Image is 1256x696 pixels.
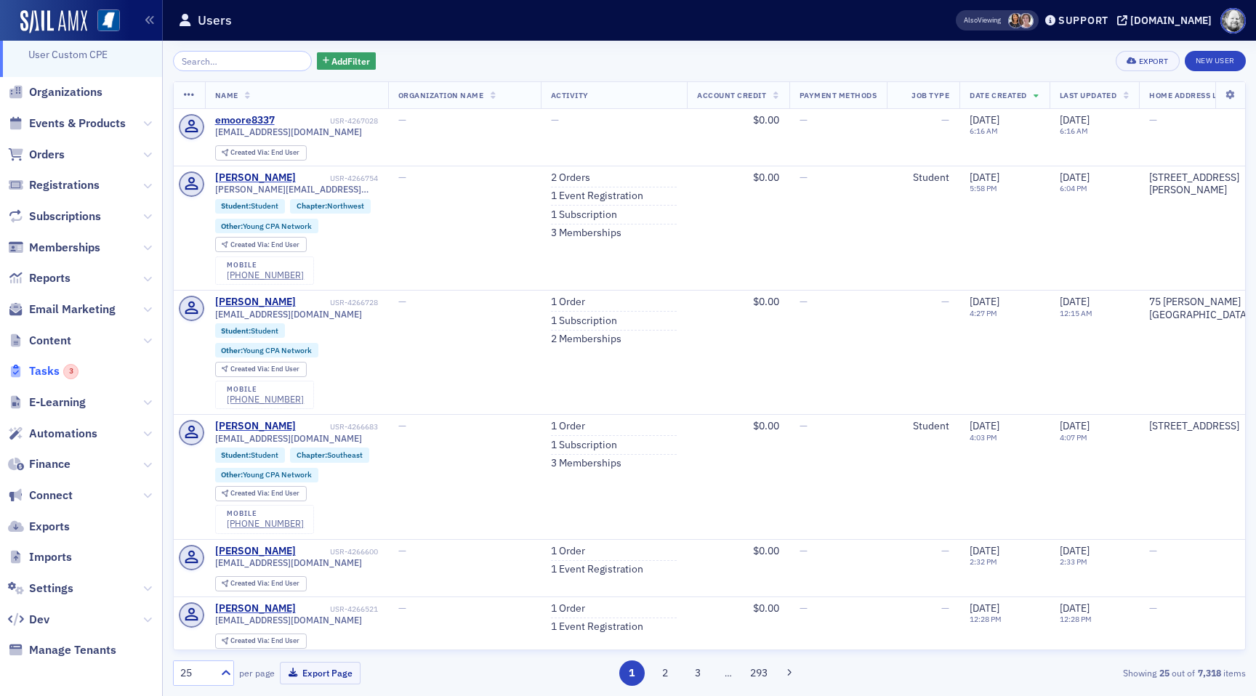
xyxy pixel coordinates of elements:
[941,602,949,615] span: —
[28,48,108,61] a: User Custom CPE
[290,199,371,214] div: Chapter:
[297,201,327,211] span: Chapter :
[398,544,406,557] span: —
[1060,183,1087,193] time: 6:04 PM
[87,9,120,34] a: View Homepage
[29,426,97,442] span: Automations
[697,90,766,100] span: Account Credit
[298,298,378,307] div: USR-4266728
[230,149,299,157] div: End User
[970,90,1026,100] span: Date Created
[221,325,251,336] span: Student :
[317,52,377,70] button: AddFilter
[230,578,271,588] span: Created Via :
[298,174,378,183] div: USR-4266754
[1149,171,1252,197] div: [STREET_ADDRESS][PERSON_NAME]
[221,201,251,211] span: Student :
[1060,113,1090,126] span: [DATE]
[8,642,116,658] a: Manage Tenants
[215,309,362,320] span: [EMAIL_ADDRESS][DOMAIN_NAME]
[215,145,307,161] div: Created Via: End User
[1060,90,1116,100] span: Last Updated
[1149,296,1252,321] div: 75 [PERSON_NAME][GEOGRAPHIC_DATA]
[8,549,72,565] a: Imports
[29,240,100,256] span: Memberships
[8,302,116,317] a: Email Marketing
[29,209,101,224] span: Subscriptions
[1149,113,1157,126] span: —
[215,545,296,558] a: [PERSON_NAME]
[230,490,299,498] div: End User
[1117,15,1217,25] button: [DOMAIN_NAME]
[800,171,808,184] span: —
[29,116,126,131] span: Events & Products
[551,190,643,203] a: 1 Event Registration
[215,634,307,649] div: Created Via: End User
[551,620,643,634] a: 1 Event Registration
[398,90,484,100] span: Organization Name
[970,432,997,442] time: 4:03 PM
[1060,544,1090,557] span: [DATE]
[297,201,364,211] a: Chapter:Northwest
[753,171,779,184] span: $0.00
[215,362,307,377] div: Created Via: End User
[970,183,997,193] time: 5:58 PM
[1060,171,1090,184] span: [DATE]
[964,15,1001,25] span: Viewing
[551,113,559,126] span: —
[230,240,271,249] span: Created Via :
[753,602,779,615] span: $0.00
[911,90,949,100] span: Job Type
[753,419,779,432] span: $0.00
[746,660,772,686] button: 293
[1220,8,1246,33] span: Profile
[221,450,278,460] a: Student:Student
[215,114,275,127] a: emoore8337
[29,147,65,163] span: Orders
[800,90,877,100] span: Payment Methods
[215,323,286,338] div: Student:
[970,614,1002,624] time: 12:28 PM
[551,457,621,470] a: 3 Memberships
[970,557,997,567] time: 2:32 PM
[29,580,73,596] span: Settings
[227,270,304,280] div: [PHONE_NUMBER]
[221,469,243,479] span: Other :
[753,295,779,308] span: $0.00
[29,270,71,286] span: Reports
[215,602,296,615] a: [PERSON_NAME]
[1149,90,1237,100] span: Home Address Line 1
[215,420,296,433] a: [PERSON_NAME]
[215,171,296,185] div: [PERSON_NAME]
[1149,602,1157,615] span: —
[230,488,271,498] span: Created Via :
[8,209,101,224] a: Subscriptions
[551,602,585,615] a: 1 Order
[215,296,296,309] a: [PERSON_NAME]
[551,439,617,452] a: 1 Subscription
[1185,51,1246,71] a: New User
[1149,420,1252,433] div: [STREET_ADDRESS]
[20,10,87,33] img: SailAMX
[685,660,711,686] button: 3
[29,487,73,503] span: Connect
[551,209,617,222] a: 1 Subscription
[1060,602,1090,615] span: [DATE]
[230,147,271,157] span: Created Via :
[230,241,299,249] div: End User
[800,295,808,308] span: —
[970,308,997,318] time: 4:27 PM
[230,365,299,373] div: End User
[280,662,361,684] button: Export Page
[8,84,102,100] a: Organizations
[970,544,999,557] span: [DATE]
[298,422,378,432] div: USR-4266683
[227,261,304,270] div: mobile
[398,171,406,184] span: —
[551,315,617,328] a: 1 Subscription
[215,343,319,357] div: Other:
[970,602,999,615] span: [DATE]
[215,468,319,482] div: Other:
